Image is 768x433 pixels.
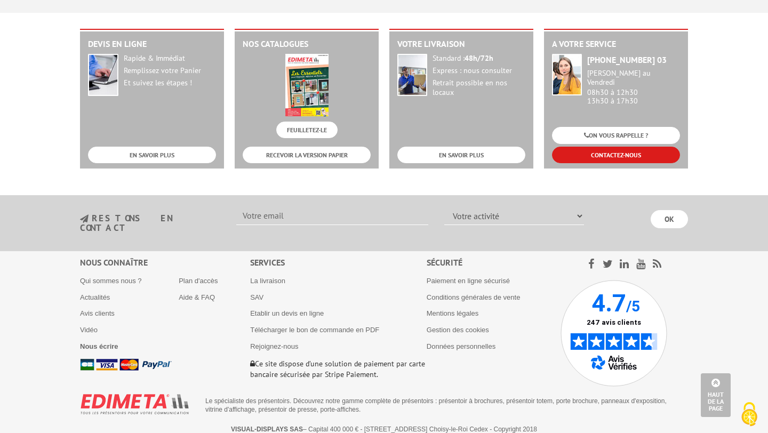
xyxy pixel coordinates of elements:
[427,256,561,269] div: Sécurité
[80,256,250,269] div: Nous connaître
[427,293,521,301] a: Conditions générales de vente
[736,401,763,428] img: Cookies (fenêtre modale)
[80,277,142,285] a: Qui sommes nous ?
[552,127,680,143] a: ON VOUS RAPPELLE ?
[179,277,218,285] a: Plan d'accès
[552,147,680,163] a: CONTACTEZ-NOUS
[427,277,510,285] a: Paiement en ligne sécurisé
[250,326,379,334] a: Télécharger le bon de commande en PDF
[285,54,329,116] img: edimeta.jpeg
[80,293,110,301] a: Actualités
[397,147,525,163] a: EN SAVOIR PLUS
[427,309,479,317] a: Mentions légales
[124,66,216,76] div: Remplissez votre Panier
[433,78,525,98] div: Retrait possible en nos locaux
[124,54,216,63] div: Rapide & Immédiat
[731,397,768,433] button: Cookies (fenêtre modale)
[701,373,731,417] a: Haut de la page
[250,256,427,269] div: Services
[250,309,324,317] a: Etablir un devis en ligne
[236,207,428,225] input: Votre email
[433,54,525,63] div: Standard :
[587,54,667,65] strong: [PHONE_NUMBER] 03
[80,309,115,317] a: Avis clients
[243,147,371,163] a: RECEVOIR LA VERSION PAPIER
[651,210,688,228] input: OK
[250,277,285,285] a: La livraison
[427,342,495,350] a: Données personnelles
[250,358,427,380] p: Ce site dispose d’une solution de paiement par carte bancaire sécurisée par Stripe Paiement.
[80,326,98,334] a: Vidéo
[587,69,680,87] div: [PERSON_NAME] au Vendredi
[552,39,680,49] h2: A votre service
[427,326,489,334] a: Gestion des cookies
[88,54,118,96] img: widget-devis.jpg
[179,293,215,301] a: Aide & FAQ
[80,342,118,350] a: Nous écrire
[465,53,493,63] strong: 48h/72h
[250,293,263,301] a: SAV
[552,54,582,95] img: widget-service.jpg
[561,280,667,387] img: Avis Vérifiés - 4.7 sur 5 - 247 avis clients
[88,147,216,163] a: EN SAVOIR PLUS
[205,397,680,414] p: Le spécialiste des présentoirs. Découvrez notre gamme complète de présentoirs : présentoir à broc...
[88,39,216,49] h2: Devis en ligne
[397,54,427,96] img: widget-livraison.jpg
[250,342,298,350] a: Rejoignez-nous
[124,78,216,88] div: Et suivez les étapes !
[397,39,525,49] h2: Votre livraison
[587,69,680,106] div: 08h30 à 12h30 13h30 à 17h30
[90,426,678,433] p: – Capital 400 000 € - [STREET_ADDRESS] Choisy-le-Roi Cedex - Copyright 2018
[231,426,303,433] strong: VISUAL-DISPLAYS SAS
[80,214,89,223] img: newsletter.jpg
[243,39,371,49] h2: Nos catalogues
[433,66,525,76] div: Express : nous consulter
[276,122,338,138] a: FEUILLETEZ-LE
[80,214,220,232] h3: restons en contact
